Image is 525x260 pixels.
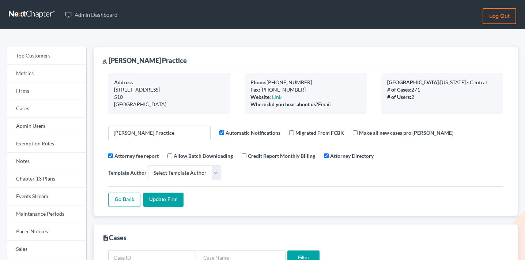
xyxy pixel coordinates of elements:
[250,79,360,86] div: [PHONE_NUMBER]
[7,65,86,82] a: Metrics
[359,129,453,137] label: Make all new cases pro [PERSON_NAME]
[250,101,318,107] b: Where did you hear about us?
[114,101,224,108] div: [GEOGRAPHIC_DATA]
[272,94,282,100] a: Link
[108,193,140,207] a: Go Back
[7,205,86,223] a: Maintenance Periods
[102,233,126,242] div: Cases
[226,129,280,137] label: Automatic Notifications
[7,153,86,170] a: Notes
[387,94,411,100] b: # of Users:
[387,79,497,86] div: [US_STATE] - Central
[7,241,86,258] a: Sales
[7,135,86,153] a: Exemption Rules
[295,129,344,137] label: Migrated From FCBK
[250,94,271,100] b: Website:
[387,79,440,85] b: [GEOGRAPHIC_DATA]:
[7,118,86,135] a: Admin Users
[387,86,411,93] b: # of Cases:
[387,86,497,93] div: 271
[7,170,86,188] a: Chapter 13 Plans
[7,188,86,205] a: Events Stream
[114,86,224,93] div: [STREET_ADDRESS]
[250,86,260,93] b: Fax:
[250,86,360,93] div: [PHONE_NUMBER]
[143,193,184,207] input: Update Firm
[7,47,86,65] a: Top Customers
[387,93,497,101] div: 2
[174,152,233,160] label: Allow Batch Downloading
[7,100,86,118] a: Cases
[483,8,516,24] a: Log out
[102,56,187,65] div: [PERSON_NAME] Practice
[114,79,133,85] b: Address
[7,82,86,100] a: Firms
[330,152,374,160] label: Attorney Directory
[61,8,121,21] a: Admin Dashboard
[114,152,159,160] label: Attorney fee report
[250,101,360,108] div: Email
[250,79,267,85] b: Phone:
[102,59,107,64] i: gavel
[114,93,224,101] div: 510
[108,169,147,177] label: Template Author
[7,223,86,241] a: Pacer Notices
[248,152,315,160] label: Credit Report Monthly Billing
[102,235,109,241] i: description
